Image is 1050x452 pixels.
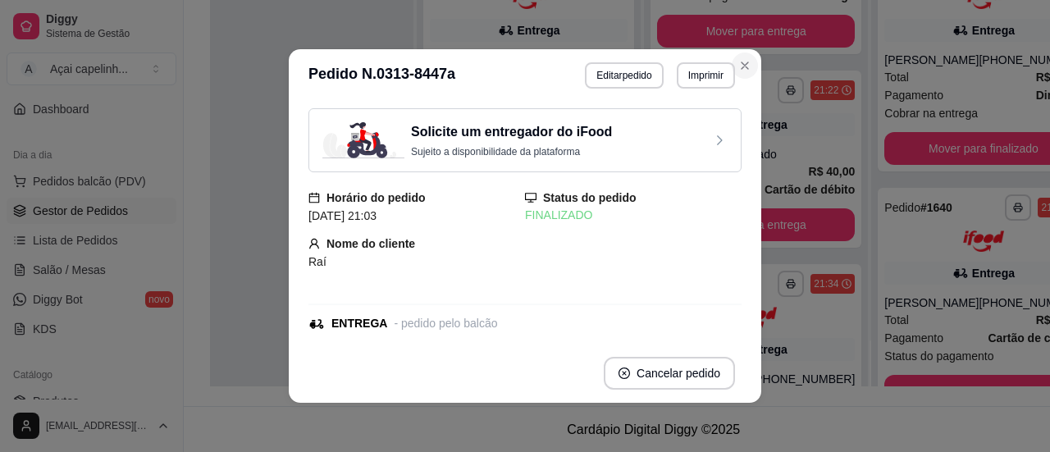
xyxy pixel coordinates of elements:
strong: Status do pedido [543,191,637,204]
div: - pedido pelo balcão [394,315,497,332]
button: Editarpedido [585,62,663,89]
span: [DATE] 21:03 [308,209,377,222]
button: Imprimir [677,62,735,89]
h3: Pedido N. 0313-8447a [308,62,455,89]
img: delivery-image [322,122,404,158]
span: calendar [308,192,320,203]
span: close-circle [619,368,630,379]
span: desktop [525,192,536,203]
h3: Solicite um entregador do iFood [411,122,612,142]
div: FINALIZADO [525,207,742,224]
div: ENTREGA [331,315,387,332]
span: user [308,238,320,249]
p: Sujeito a disponibilidade da plataforma [411,145,612,158]
button: Close [732,53,758,79]
span: Raí [308,255,326,268]
strong: Nome do cliente [326,237,415,250]
strong: Horário do pedido [326,191,426,204]
button: close-circleCancelar pedido [604,357,735,390]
